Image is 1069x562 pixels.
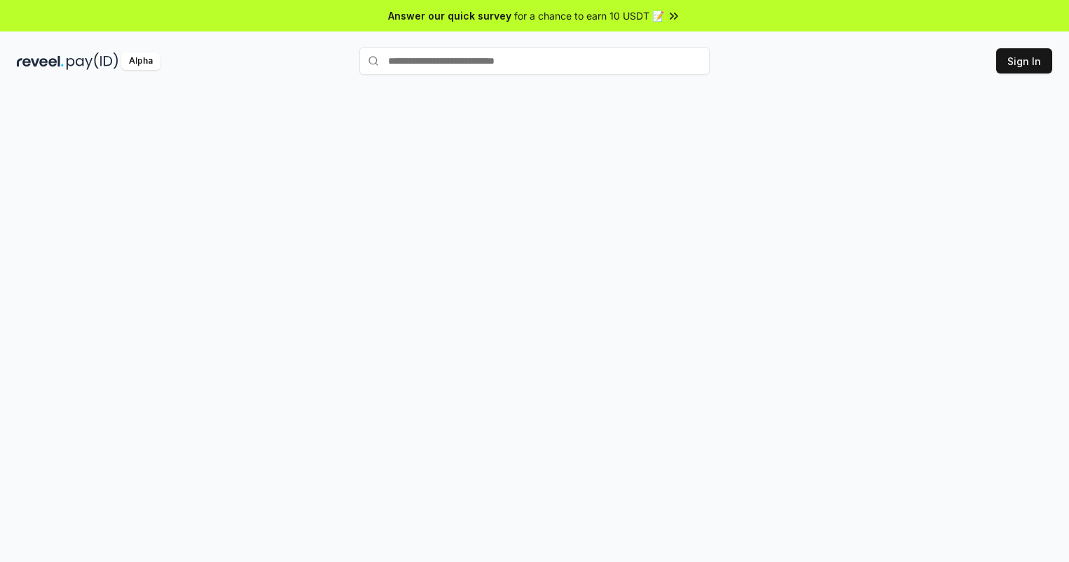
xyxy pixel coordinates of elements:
div: Alpha [121,52,160,70]
img: pay_id [67,52,118,70]
img: reveel_dark [17,52,64,70]
span: for a chance to earn 10 USDT 📝 [514,8,664,23]
button: Sign In [996,48,1052,73]
span: Answer our quick survey [388,8,511,23]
